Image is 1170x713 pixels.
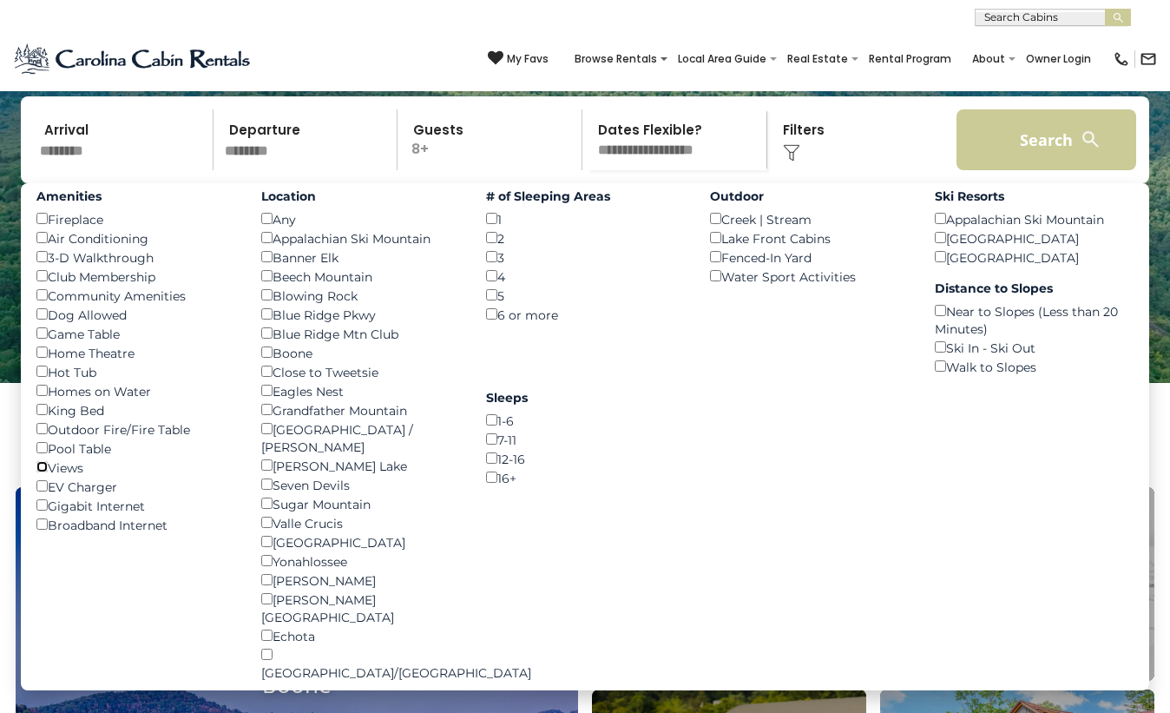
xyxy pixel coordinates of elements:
[779,47,857,71] a: Real Estate
[261,400,460,419] div: Grandfather Mountain
[36,209,235,228] div: Fireplace
[261,248,460,267] div: Banner Elk
[36,188,235,205] label: Amenities
[1017,47,1100,71] a: Owner Login
[935,209,1134,228] div: Appalachian Ski Mountain
[486,389,685,406] label: Sleeps
[566,47,666,71] a: Browse Rentals
[261,494,460,513] div: Sugar Mountain
[36,286,235,305] div: Community Amenities
[935,338,1134,357] div: Ski In - Ski Out
[261,571,460,590] div: [PERSON_NAME]
[261,324,460,343] div: Blue Ridge Mtn Club
[36,228,235,248] div: Air Conditioning
[36,400,235,419] div: King Bed
[36,381,235,400] div: Homes on Water
[261,228,460,248] div: Appalachian Ski Mountain
[36,267,235,286] div: Club Membership
[669,47,775,71] a: Local Area Guide
[261,475,460,494] div: Seven Devils
[1140,50,1157,68] img: mail-regular-black.png
[261,305,460,324] div: Blue Ridge Pkwy
[36,248,235,267] div: 3-D Walkthrough
[261,551,460,571] div: Yonahlossee
[36,419,235,439] div: Outdoor Fire/Fire Table
[36,362,235,381] div: Hot Tub
[935,248,1134,267] div: [GEOGRAPHIC_DATA]
[935,228,1134,248] div: [GEOGRAPHIC_DATA]
[36,496,235,515] div: Gigabit Internet
[36,439,235,458] div: Pool Table
[261,513,460,532] div: Valle Crucis
[261,362,460,381] div: Close to Tweetsie
[956,109,1136,170] button: Search
[261,456,460,475] div: [PERSON_NAME] Lake
[16,671,578,698] h4: Boone
[261,343,460,362] div: Boone
[486,430,685,449] div: 7-11
[403,109,582,170] p: 8+
[261,286,460,305] div: Blowing Rock
[935,280,1134,297] label: Distance to Slopes
[36,458,235,477] div: Views
[488,50,549,68] a: My Favs
[935,357,1134,376] div: Walk to Slopes
[36,477,235,496] div: EV Charger
[860,47,960,71] a: Rental Program
[486,468,685,487] div: 16+
[1080,129,1101,150] img: search-regular-white.png
[935,188,1134,205] label: Ski Resorts
[1113,50,1130,68] img: phone-regular-black.png
[261,267,460,286] div: Beech Mountain
[261,532,460,551] div: [GEOGRAPHIC_DATA]
[36,324,235,343] div: Game Table
[13,426,1157,487] h3: Select Your Destination
[783,144,800,162] img: filter--v1.png
[935,301,1134,338] div: Near to Slopes (Less than 20 Minutes)
[261,626,460,645] div: Echota
[486,188,685,205] label: # of Sleeping Areas
[710,248,909,267] div: Fenced-In Yard
[261,188,460,205] label: Location
[486,267,685,286] div: 4
[261,419,460,456] div: [GEOGRAPHIC_DATA] / [PERSON_NAME]
[486,228,685,248] div: 2
[486,209,685,228] div: 1
[486,248,685,267] div: 3
[36,515,235,534] div: Broadband Internet
[710,209,909,228] div: Creek | Stream
[486,286,685,305] div: 5
[261,590,460,626] div: [PERSON_NAME][GEOGRAPHIC_DATA]
[486,449,685,468] div: 12-16
[13,42,253,76] img: Blue-2.png
[261,381,460,400] div: Eagles Nest
[486,305,685,324] div: 6 or more
[710,267,909,286] div: Water Sport Activities
[261,645,460,682] div: [GEOGRAPHIC_DATA]/[GEOGRAPHIC_DATA]
[963,47,1014,71] a: About
[261,209,460,228] div: Any
[507,51,549,67] span: My Favs
[486,411,685,430] div: 1-6
[36,343,235,362] div: Home Theatre
[710,188,909,205] label: Outdoor
[36,305,235,324] div: Dog Allowed
[710,228,909,248] div: Lake Front Cabins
